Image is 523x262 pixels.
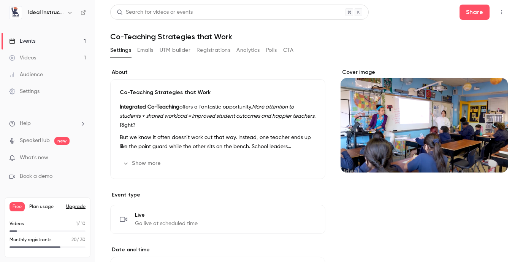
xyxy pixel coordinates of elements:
[341,69,508,76] label: Cover image
[110,32,508,41] h1: Co-Teaching Strategies that Work
[66,204,86,210] button: Upgrade
[135,220,198,227] span: Go live at scheduled time
[137,44,153,56] button: Emails
[28,9,64,16] h6: Ideal Instruction
[76,222,78,226] span: 1
[76,220,86,227] p: / 10
[71,236,86,243] p: / 30
[110,44,131,56] button: Settings
[135,211,198,219] span: Live
[71,238,77,242] span: 20
[10,236,52,243] p: Monthly registrants
[9,71,43,78] div: Audience
[20,154,48,162] span: What's new
[120,157,165,169] button: Show more
[117,8,193,16] div: Search for videos or events
[9,37,35,45] div: Events
[29,204,62,210] span: Plan usage
[460,5,490,20] button: Share
[9,54,36,62] div: Videos
[20,137,50,145] a: SpeakerHub
[54,137,70,145] span: new
[9,88,40,95] div: Settings
[110,191,325,199] p: Event type
[110,69,325,76] label: About
[20,173,52,181] span: Book a demo
[120,104,179,110] strong: Integrated Co-Teaching
[20,120,31,128] span: Help
[341,69,508,173] section: Cover image
[10,220,24,227] p: Videos
[120,133,316,151] p: But we know it often doesn’t work out that way. Instead, one teacher ends up like the point guard...
[197,44,230,56] button: Registrations
[160,44,190,56] button: UTM builder
[236,44,260,56] button: Analytics
[120,89,316,96] p: Co-Teaching Strategies that Work
[10,202,25,211] span: Free
[110,246,325,254] label: Date and time
[120,102,316,130] p: offers a fantastic opportunity. . Right?
[9,120,86,128] li: help-dropdown-opener
[10,6,22,19] img: Ideal Instruction
[283,44,293,56] button: CTA
[266,44,277,56] button: Polls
